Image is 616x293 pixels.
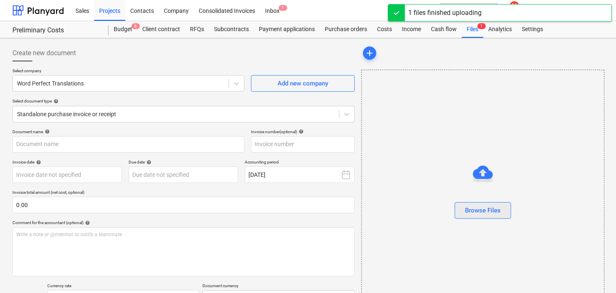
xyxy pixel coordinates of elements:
[251,129,355,134] div: Invoice number (optional)
[202,283,354,290] p: Document currency
[209,21,254,38] a: Subcontracts
[12,159,122,165] div: Invoice date
[12,220,355,225] div: Comment for the accountant (optional)
[517,21,548,38] a: Settings
[278,78,328,89] div: Add new company
[462,21,483,38] div: Files
[254,21,320,38] a: Payment applications
[12,136,244,153] input: Document name
[251,75,355,92] button: Add new company
[109,21,137,38] a: Budget6
[455,202,511,219] button: Browse Files
[12,68,244,75] p: Select company
[365,48,375,58] span: add
[320,21,372,38] a: Purchase orders
[245,159,354,166] p: Accounting period
[137,21,185,38] a: Client contract
[83,220,90,225] span: help
[408,8,482,18] div: 1 files finished uploading
[426,21,462,38] a: Cash flow
[43,129,50,134] span: help
[12,98,355,104] div: Select document type
[397,21,426,38] a: Income
[279,5,287,11] span: 1
[245,166,354,183] button: [DATE]
[131,23,140,29] span: 6
[297,129,304,134] span: help
[462,21,483,38] a: Files1
[129,159,238,165] div: Due date
[145,160,151,165] span: help
[12,197,355,213] input: Invoice total amount (net cost, optional)
[47,283,199,290] p: Currency rate
[129,166,238,183] input: Due date not specified
[34,160,41,165] span: help
[12,129,244,134] div: Document name
[483,21,517,38] a: Analytics
[185,21,209,38] a: RFQs
[109,21,137,38] div: Budget
[251,136,355,153] input: Invoice number
[372,21,397,38] a: Costs
[12,190,355,197] p: Invoice total amount (net cost, optional)
[465,205,501,216] div: Browse Files
[52,99,58,104] span: help
[12,26,99,35] div: Preliminary Costs
[12,48,76,58] span: Create new document
[12,166,122,183] input: Invoice date not specified
[477,23,486,29] span: 1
